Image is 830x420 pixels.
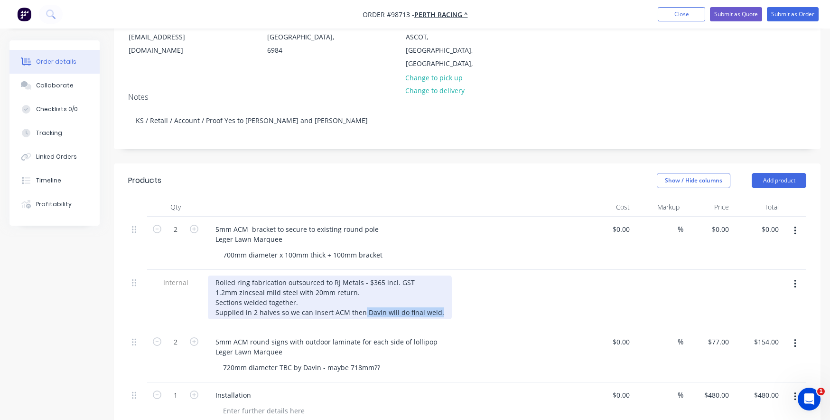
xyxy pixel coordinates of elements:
[36,153,77,161] div: Linked Orders
[151,277,200,287] span: Internal
[36,176,61,185] div: Timeline
[36,129,62,137] div: Tracking
[710,7,762,21] button: Submit as Quote
[400,71,467,84] button: Change to pick up
[363,10,414,19] span: Order #98713 -
[128,106,806,135] div: KS / Retail / Account / Proof Yes to [PERSON_NAME] and [PERSON_NAME]
[36,200,72,209] div: Profitability
[798,388,821,410] iframe: Intercom live chat
[215,248,390,262] div: 700mm diameter x 100mm thick + 100mm bracket
[9,145,100,169] button: Linked Orders
[36,105,78,114] div: Checklists 0/0
[414,10,468,19] a: Perth Racing ^
[657,173,730,188] button: Show / Hide columns
[817,388,825,395] span: 1
[9,50,100,74] button: Order details
[752,173,806,188] button: Add product
[658,7,705,21] button: Close
[406,30,485,70] div: ASCOT, [GEOGRAPHIC_DATA], [GEOGRAPHIC_DATA],
[128,93,806,102] div: Notes
[267,4,346,57] div: [GEOGRAPHIC_DATA], [GEOGRAPHIC_DATA], [GEOGRAPHIC_DATA], 6984
[128,175,161,186] div: Products
[215,361,388,374] div: 720mm diameter TBC by Davin - maybe 718mm??
[9,97,100,121] button: Checklists 0/0
[129,30,207,57] div: [EMAIL_ADDRESS][DOMAIN_NAME]
[678,390,683,401] span: %
[767,7,819,21] button: Submit as Order
[9,121,100,145] button: Tracking
[9,74,100,97] button: Collaborate
[208,222,386,246] div: 5mm ACM bracket to secure to existing round pole Leger Lawn Marquee
[208,335,445,359] div: 5mm ACM round signs with outdoor laminate for each side of lollipop Leger Lawn Marquee
[584,198,634,217] div: Cost
[634,198,683,217] div: Markup
[733,198,783,217] div: Total
[9,192,100,216] button: Profitability
[400,84,469,97] button: Change to delivery
[147,198,204,217] div: Qty
[683,198,733,217] div: Price
[9,169,100,192] button: Timeline
[36,57,76,66] div: Order details
[208,276,452,319] div: Rolled ring fabrication outsourced to RJ Metals - $365 incl. GST 1.2mm zincseal mild steel with 2...
[17,7,31,21] img: Factory
[208,388,259,402] div: Installation
[678,224,683,235] span: %
[678,336,683,347] span: %
[36,81,74,90] div: Collaborate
